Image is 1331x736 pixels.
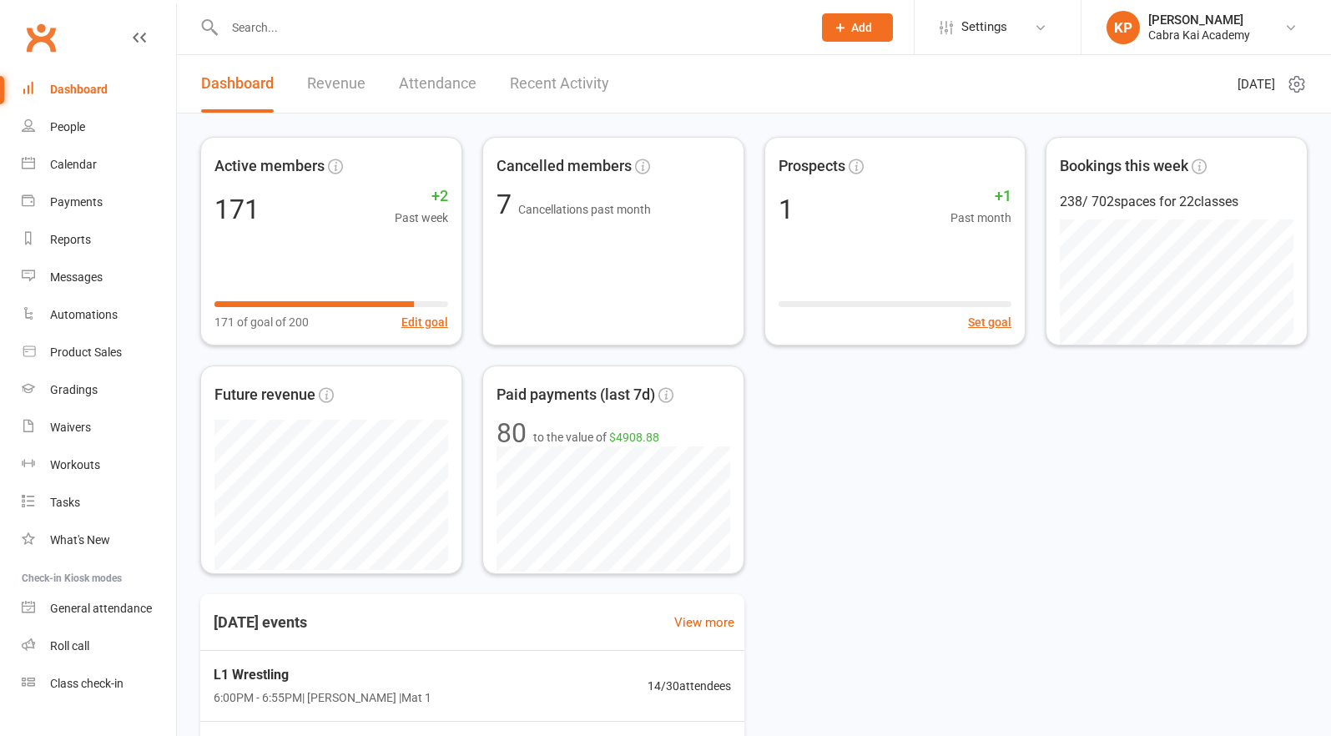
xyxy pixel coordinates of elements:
[219,16,800,39] input: Search...
[399,55,476,113] a: Attendance
[22,590,176,628] a: General attendance kiosk mode
[50,602,152,615] div: General attendance
[968,313,1011,331] button: Set goal
[950,209,1011,227] span: Past month
[20,17,62,58] a: Clubworx
[22,71,176,108] a: Dashboard
[22,522,176,559] a: What's New
[22,409,176,446] a: Waivers
[214,688,431,707] span: 6:00PM - 6:55PM | [PERSON_NAME] | Mat 1
[50,496,80,509] div: Tasks
[497,383,655,407] span: Paid payments (last 7d)
[50,533,110,547] div: What's New
[200,607,320,638] h3: [DATE] events
[50,677,124,690] div: Class check-in
[214,664,431,686] span: L1 Wrestling
[50,458,100,471] div: Workouts
[50,233,91,246] div: Reports
[533,428,659,446] span: to the value of
[1148,28,1250,43] div: Cabra Kai Academy
[950,184,1011,209] span: +1
[22,446,176,484] a: Workouts
[648,677,731,695] span: 14 / 30 attendees
[22,665,176,703] a: Class kiosk mode
[851,21,872,34] span: Add
[307,55,366,113] a: Revenue
[50,345,122,359] div: Product Sales
[22,259,176,296] a: Messages
[1148,13,1250,28] div: [PERSON_NAME]
[518,203,651,216] span: Cancellations past month
[1060,154,1188,179] span: Bookings this week
[22,146,176,184] a: Calendar
[50,158,97,171] div: Calendar
[50,308,118,321] div: Automations
[22,296,176,334] a: Automations
[674,612,734,633] a: View more
[22,221,176,259] a: Reports
[779,196,794,223] div: 1
[22,628,176,665] a: Roll call
[50,383,98,396] div: Gradings
[22,184,176,221] a: Payments
[395,184,448,209] span: +2
[201,55,274,113] a: Dashboard
[22,484,176,522] a: Tasks
[822,13,893,42] button: Add
[22,334,176,371] a: Product Sales
[50,270,103,284] div: Messages
[214,313,309,331] span: 171 of goal of 200
[510,55,609,113] a: Recent Activity
[22,108,176,146] a: People
[961,8,1007,46] span: Settings
[609,431,659,444] span: $4908.88
[22,371,176,409] a: Gradings
[214,383,315,407] span: Future revenue
[214,196,260,223] div: 171
[50,83,108,96] div: Dashboard
[401,313,448,331] button: Edit goal
[1107,11,1140,44] div: KP
[50,421,91,434] div: Waivers
[779,154,845,179] span: Prospects
[50,639,89,653] div: Roll call
[497,189,518,220] span: 7
[395,209,448,227] span: Past week
[50,195,103,209] div: Payments
[497,420,527,446] div: 80
[1060,191,1293,213] div: 238 / 702 spaces for 22 classes
[497,154,632,179] span: Cancelled members
[214,154,325,179] span: Active members
[50,120,85,134] div: People
[1238,74,1275,94] span: [DATE]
